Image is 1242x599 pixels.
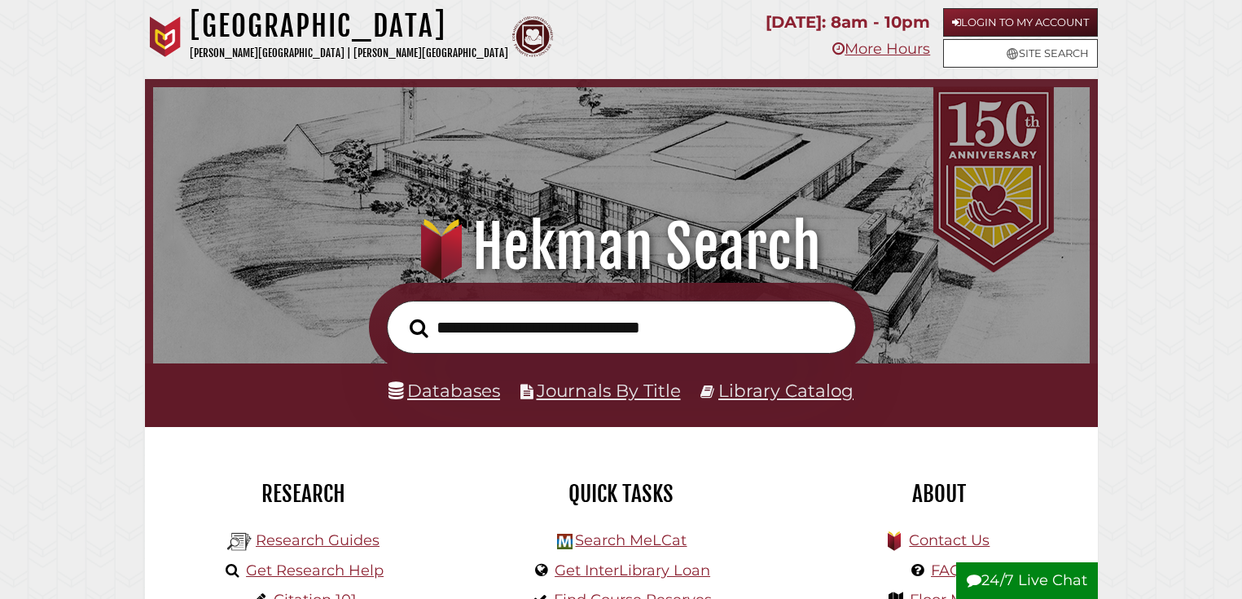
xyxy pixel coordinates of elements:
[555,562,710,579] a: Get InterLibrary Loan
[157,480,450,508] h2: Research
[943,39,1098,68] a: Site Search
[832,40,930,58] a: More Hours
[909,531,990,549] a: Contact Us
[190,44,508,63] p: [PERSON_NAME][GEOGRAPHIC_DATA] | [PERSON_NAME][GEOGRAPHIC_DATA]
[246,562,384,579] a: Get Research Help
[718,380,854,401] a: Library Catalog
[475,480,768,508] h2: Quick Tasks
[227,530,252,554] img: Hekman Library Logo
[792,480,1086,508] h2: About
[575,531,687,549] a: Search MeLCat
[171,211,1070,283] h1: Hekman Search
[512,16,553,57] img: Calvin Theological Seminary
[537,380,681,401] a: Journals By Title
[766,8,930,37] p: [DATE]: 8am - 10pm
[931,562,969,579] a: FAQs
[410,318,428,337] i: Search
[190,8,508,44] h1: [GEOGRAPHIC_DATA]
[557,534,573,549] img: Hekman Library Logo
[145,16,186,57] img: Calvin University
[256,531,380,549] a: Research Guides
[943,8,1098,37] a: Login to My Account
[402,314,437,342] button: Search
[388,380,500,401] a: Databases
